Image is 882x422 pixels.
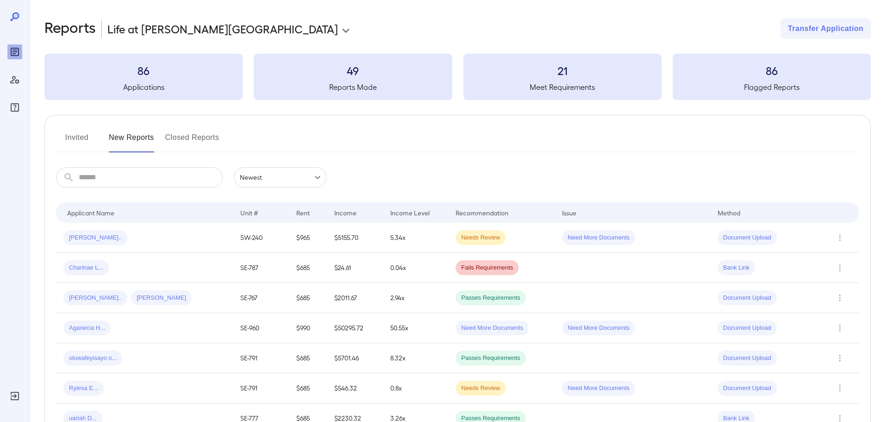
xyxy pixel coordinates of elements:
[781,19,871,39] button: Transfer Application
[832,230,847,245] button: Row Actions
[234,167,326,188] div: Newest
[562,324,635,333] span: Need More Documents
[832,260,847,275] button: Row Actions
[63,233,127,242] span: [PERSON_NAME]..
[165,130,219,152] button: Closed Reports
[289,223,326,253] td: $965
[289,373,326,403] td: $685
[233,223,289,253] td: SW-240
[334,207,357,218] div: Income
[233,283,289,313] td: SE-767
[254,82,452,93] h5: Reports Made
[289,343,326,373] td: $685
[296,207,311,218] div: Rent
[327,283,383,313] td: $2011.67
[832,351,847,365] button: Row Actions
[832,321,847,335] button: Row Actions
[456,384,506,393] span: Needs Review
[383,313,449,343] td: 50.55x
[456,294,525,302] span: Passes Requirements
[67,207,114,218] div: Applicant Name
[456,233,506,242] span: Needs Review
[63,294,127,302] span: [PERSON_NAME]..
[718,233,777,242] span: Document Upload
[832,381,847,396] button: Row Actions
[456,354,525,363] span: Passes Requirements
[456,324,529,333] span: Need More Documents
[44,63,243,78] h3: 86
[718,354,777,363] span: Document Upload
[718,324,777,333] span: Document Upload
[63,384,104,393] span: Ryiesa E...
[44,82,243,93] h5: Applications
[289,253,326,283] td: $685
[456,207,508,218] div: Recommendation
[44,19,96,39] h2: Reports
[63,264,109,272] span: Charlnae L...
[289,283,326,313] td: $685
[383,283,449,313] td: 2.94x
[718,384,777,393] span: Document Upload
[832,290,847,305] button: Row Actions
[7,389,22,403] div: Log Out
[233,253,289,283] td: SE-787
[240,207,258,218] div: Unit #
[7,72,22,87] div: Manage Users
[63,324,111,333] span: Aganecia H...
[327,373,383,403] td: $546.32
[327,343,383,373] td: $5701.46
[673,82,871,93] h5: Flagged Reports
[383,223,449,253] td: 5.34x
[131,294,192,302] span: [PERSON_NAME]
[289,313,326,343] td: $990
[233,343,289,373] td: SE-791
[456,264,519,272] span: Fails Requirements
[383,343,449,373] td: 8.32x
[562,207,577,218] div: Issue
[673,63,871,78] h3: 86
[44,54,871,100] summary: 86Applications49Reports Made21Meet Requirements86Flagged Reports
[327,313,383,343] td: $50295.72
[7,100,22,115] div: FAQ
[383,373,449,403] td: 0.8x
[463,63,662,78] h3: 21
[109,130,154,152] button: New Reports
[718,207,740,218] div: Method
[107,21,338,36] p: Life at [PERSON_NAME][GEOGRAPHIC_DATA]
[383,253,449,283] td: 0.04x
[390,207,430,218] div: Income Level
[718,264,755,272] span: Bank Link
[718,294,777,302] span: Document Upload
[562,233,635,242] span: Need More Documents
[63,354,122,363] span: oluwafeyisayo o...
[463,82,662,93] h5: Meet Requirements
[562,384,635,393] span: Need More Documents
[233,373,289,403] td: SE-791
[327,253,383,283] td: $24.61
[254,63,452,78] h3: 49
[7,44,22,59] div: Reports
[233,313,289,343] td: SE-960
[56,130,98,152] button: Invited
[327,223,383,253] td: $5155.70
